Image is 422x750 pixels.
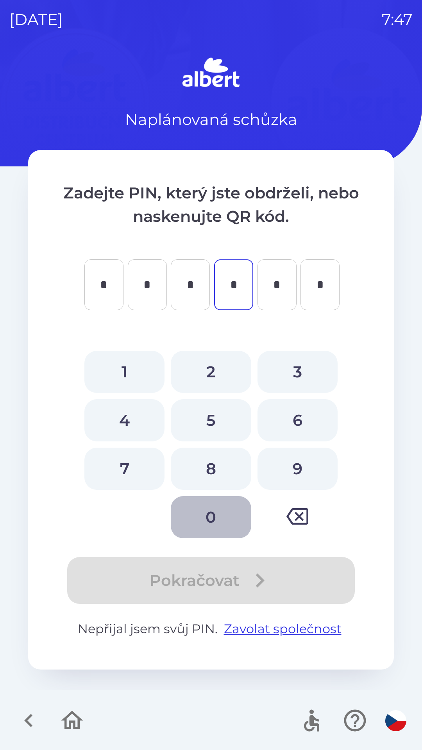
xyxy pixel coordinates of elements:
p: Zadejte PIN, který jste obdrželi, nebo naskenujte QR kód. [59,181,363,228]
img: cs flag [385,710,406,731]
button: 4 [84,399,165,441]
p: Naplánovaná schůzka [125,108,297,131]
button: 1 [84,351,165,393]
img: Logo [28,55,394,92]
p: Nepřijal jsem svůj PIN. [59,620,363,638]
p: [DATE] [9,8,63,31]
button: 7 [84,448,165,490]
button: Zavolat společnost [221,620,345,638]
button: 3 [257,351,338,393]
button: 2 [171,351,251,393]
button: 8 [171,448,251,490]
button: 5 [171,399,251,441]
button: 0 [171,496,251,538]
button: 9 [257,448,338,490]
button: 6 [257,399,338,441]
p: 7:47 [382,8,413,31]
